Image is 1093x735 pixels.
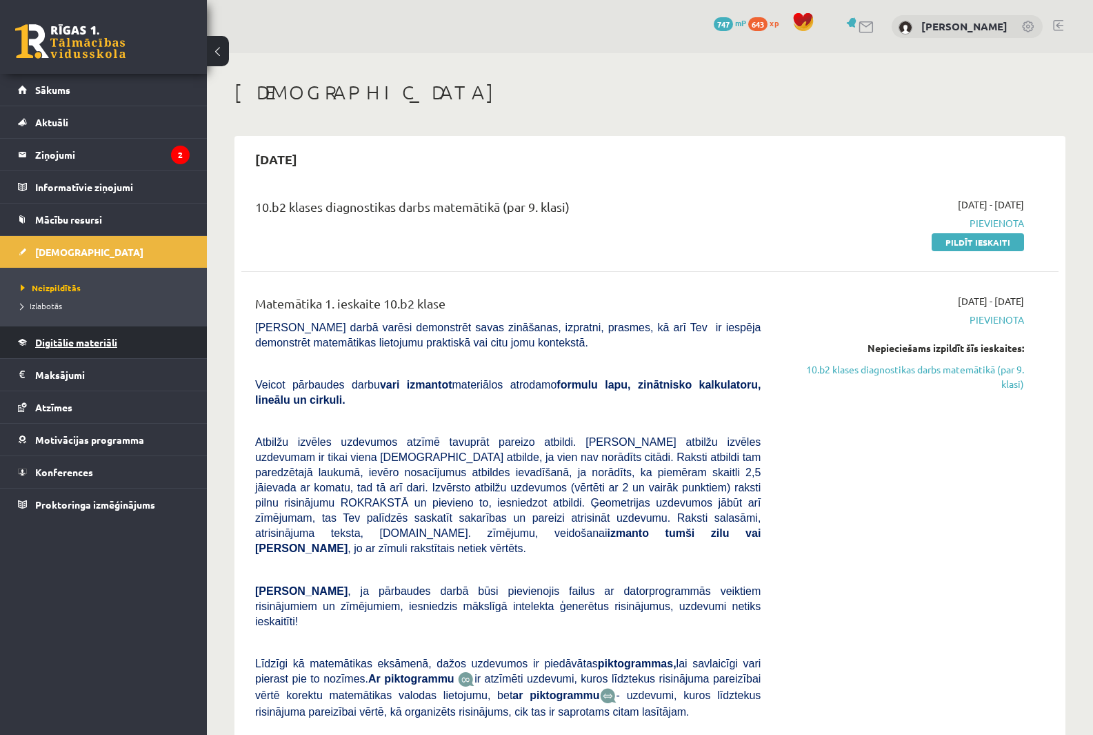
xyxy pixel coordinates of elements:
[600,688,616,704] img: wKvN42sLe3LLwAAAABJRU5ErkJggg==
[458,672,474,687] img: JfuEzvunn4EvwAAAAASUVORK5CYII=
[15,24,126,59] a: Rīgas 1. Tālmācības vidusskola
[781,313,1024,327] span: Pievienota
[18,204,190,235] a: Mācību resursi
[255,673,761,701] span: ir atzīmēti uzdevumi, kuros līdztekus risinājuma pareizībai vērtē korektu matemātikas valodas lie...
[35,433,144,446] span: Motivācijas programma
[735,17,746,28] span: mP
[35,359,190,391] legend: Maksājumi
[18,456,190,488] a: Konferences
[748,17,785,28] a: 643 xp
[899,21,912,35] img: Deivids Gregors Zeile
[18,326,190,358] a: Digitālie materiāli
[770,17,779,28] span: xp
[35,213,102,226] span: Mācību resursi
[18,236,190,268] a: [DEMOGRAPHIC_DATA]
[512,689,599,701] b: ar piktogrammu
[255,294,761,320] div: Matemātika 1. ieskaite 10.b2 klase
[368,673,454,685] b: Ar piktogrammu
[932,233,1024,251] a: Pildīt ieskaiti
[35,116,68,128] span: Aktuāli
[35,466,93,478] span: Konferences
[598,658,676,669] b: piktogrammas,
[18,424,190,455] a: Motivācijas programma
[255,379,761,406] span: Veicot pārbaudes darbu materiālos atrodamo
[35,401,72,413] span: Atzīmes
[35,84,70,96] span: Sākums
[714,17,733,31] span: 747
[21,300,62,311] span: Izlabotās
[255,379,761,406] b: formulu lapu, zinātnisko kalkulatoru, lineālu un cirkuli.
[241,143,311,175] h2: [DATE]
[21,300,193,312] a: Izlabotās
[21,282,193,294] a: Neizpildītās
[958,197,1024,212] span: [DATE] - [DATE]
[781,341,1024,355] div: Nepieciešams izpildīt šīs ieskaites:
[35,246,143,258] span: [DEMOGRAPHIC_DATA]
[255,197,761,223] div: 10.b2 klases diagnostikas darbs matemātikā (par 9. klasi)
[35,336,117,349] span: Digitālie materiāli
[18,139,190,170] a: Ziņojumi2
[18,171,190,203] a: Informatīvie ziņojumi
[18,391,190,423] a: Atzīmes
[255,585,348,597] span: [PERSON_NAME]
[35,498,155,511] span: Proktoringa izmēģinājums
[18,74,190,106] a: Sākums
[21,282,81,293] span: Neizpildītās
[608,527,649,539] b: izmanto
[35,171,190,203] legend: Informatīvie ziņojumi
[171,146,190,164] i: 2
[234,81,1065,104] h1: [DEMOGRAPHIC_DATA]
[748,17,768,31] span: 643
[380,379,452,391] b: vari izmantot
[255,436,761,554] span: Atbilžu izvēles uzdevumos atzīmē tavuprāt pareizo atbildi. [PERSON_NAME] atbilžu izvēles uzdevuma...
[18,489,190,520] a: Proktoringa izmēģinājums
[781,362,1024,391] a: 10.b2 klases diagnostikas darbs matemātikā (par 9. klasi)
[255,585,761,627] span: , ja pārbaudes darbā būsi pievienojis failus ar datorprogrammās veiktiem risinājumiem un zīmējumi...
[958,294,1024,308] span: [DATE] - [DATE]
[781,216,1024,231] span: Pievienota
[35,139,190,170] legend: Ziņojumi
[18,359,190,391] a: Maksājumi
[714,17,746,28] a: 747 mP
[18,106,190,138] a: Aktuāli
[255,322,761,349] span: [PERSON_NAME] darbā varēsi demonstrēt savas zināšanas, izpratni, prasmes, kā arī Tev ir iespēja d...
[921,19,1007,33] a: [PERSON_NAME]
[255,658,761,685] span: Līdzīgi kā matemātikas eksāmenā, dažos uzdevumos ir piedāvātas lai savlaicīgi vari pierast pie to...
